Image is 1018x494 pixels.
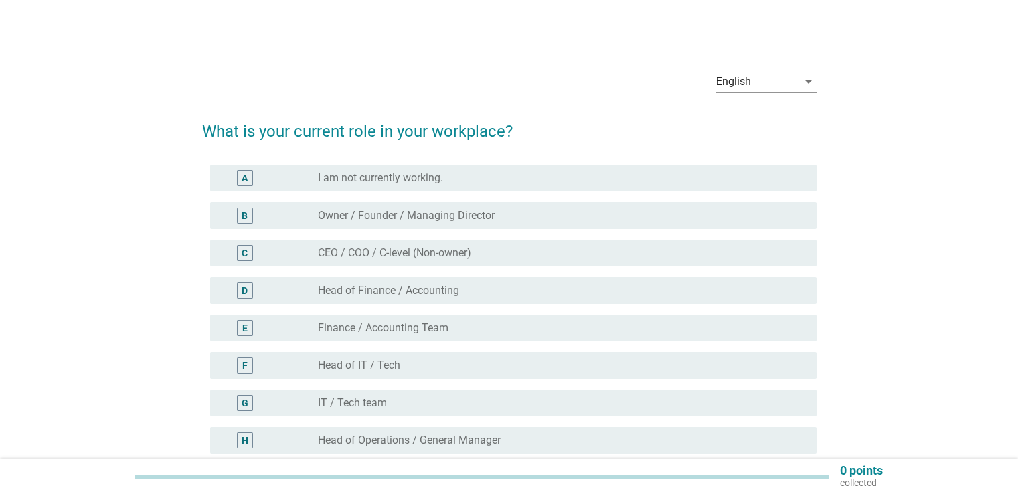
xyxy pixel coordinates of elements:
[242,434,248,448] div: H
[242,359,248,373] div: F
[318,359,400,372] label: Head of IT / Tech
[202,106,817,143] h2: What is your current role in your workplace?
[242,171,248,185] div: A
[318,396,387,410] label: IT / Tech team
[318,209,495,222] label: Owner / Founder / Managing Director
[242,246,248,260] div: C
[318,171,443,185] label: I am not currently working.
[242,284,248,298] div: D
[840,477,883,489] p: collected
[318,284,459,297] label: Head of Finance / Accounting
[318,246,471,260] label: CEO / COO / C-level (Non-owner)
[318,321,448,335] label: Finance / Accounting Team
[840,465,883,477] p: 0 points
[242,209,248,223] div: B
[800,74,817,90] i: arrow_drop_down
[242,321,248,335] div: E
[318,434,501,447] label: Head of Operations / General Manager
[716,76,751,88] div: English
[242,396,248,410] div: G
